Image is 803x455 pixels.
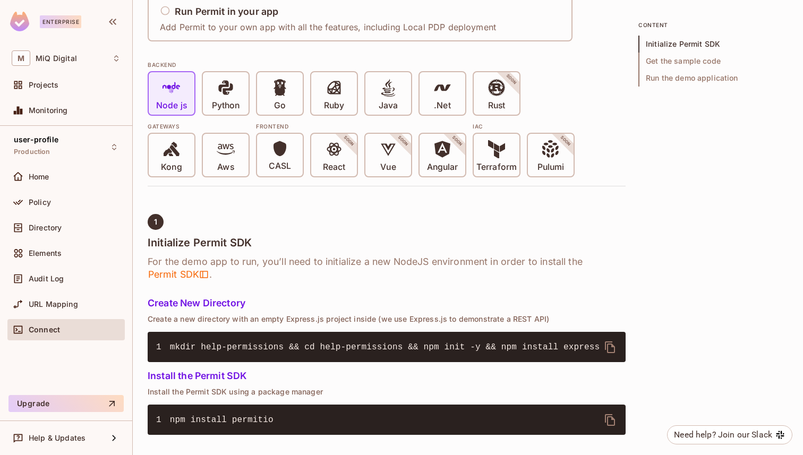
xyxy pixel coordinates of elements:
[14,148,50,156] span: Production
[29,81,58,89] span: Projects
[12,50,30,66] span: M
[29,249,62,257] span: Elements
[488,100,505,111] p: Rust
[8,395,124,412] button: Upgrade
[427,162,458,173] p: Angular
[148,388,626,396] p: Install the Permit SDK using a package manager
[161,162,182,173] p: Kong
[674,428,772,441] div: Need help? Join our Slack
[29,300,78,308] span: URL Mapping
[175,6,278,17] h5: Run Permit in your app
[40,15,81,28] div: Enterprise
[148,371,626,381] h5: Install the Permit SDK
[545,121,586,162] span: SOON
[160,21,496,33] p: Add Permit to your own app with all the features, including Local PDP deployment
[29,173,49,181] span: Home
[29,224,62,232] span: Directory
[597,407,623,433] button: delete
[10,12,29,31] img: SReyMgAAAABJRU5ErkJggg==
[148,255,626,281] h6: For the demo app to run, you’ll need to initialize a new NodeJS environment in order to install t...
[491,59,532,100] span: SOON
[156,414,170,426] span: 1
[156,341,170,354] span: 1
[476,162,517,173] p: Terraform
[324,100,344,111] p: Ruby
[212,100,240,111] p: Python
[148,298,626,308] h5: Create New Directory
[217,162,234,173] p: Aws
[148,61,626,69] div: BACKEND
[323,162,345,173] p: React
[29,106,68,115] span: Monitoring
[156,100,187,111] p: Node js
[29,434,86,442] span: Help & Updates
[29,198,51,207] span: Policy
[473,122,575,131] div: IAC
[256,122,466,131] div: Frontend
[638,21,788,29] p: content
[380,162,396,173] p: Vue
[148,315,626,323] p: Create a new directory with an empty Express.js project inside (we use Express.js to demonstrate ...
[170,415,274,425] span: npm install permitio
[29,325,60,334] span: Connect
[170,342,600,352] span: mkdir help-permissions && cd help-permissions && npm init -y && npm install express
[379,100,398,111] p: Java
[36,54,77,63] span: Workspace: MiQ Digital
[269,161,291,171] p: CASL
[434,100,450,111] p: .Net
[597,334,623,360] button: delete
[148,236,626,249] h4: Initialize Permit SDK
[148,122,250,131] div: Gateways
[638,70,788,87] span: Run the demo application
[328,121,370,162] span: SOON
[29,274,64,283] span: Audit Log
[274,100,286,111] p: Go
[638,53,788,70] span: Get the sample code
[14,135,58,144] span: user-profile
[382,121,424,162] span: SOON
[148,268,209,281] span: Permit SDK
[437,121,478,162] span: SOON
[638,36,788,53] span: Initialize Permit SDK
[154,218,157,226] span: 1
[537,162,564,173] p: Pulumi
